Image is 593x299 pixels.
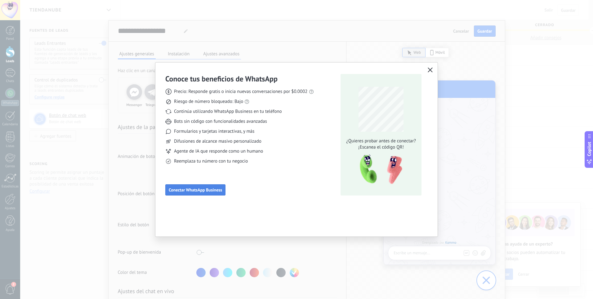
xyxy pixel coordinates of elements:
span: ¿Quieres probar antes de conectar? [345,138,418,144]
img: qr-pic-1x.png [354,153,404,186]
span: Bots sin código con funcionalidades avanzadas [174,118,267,125]
span: Copilot [586,142,592,156]
span: Conectar WhatsApp Business [169,188,222,192]
h3: Conoce tus beneficios de WhatsApp [165,74,278,84]
span: Reemplaza tu número con tu negocio [174,158,248,164]
span: Riesgo de número bloqueado: Bajo [174,99,243,105]
span: Difusiones de alcance masivo personalizado [174,138,261,145]
span: Precio: Responde gratis o inicia nuevas conversaciones por $0.0002 [174,89,308,95]
span: ¡Escanea el código QR! [345,144,418,150]
span: Agente de IA que responde como un humano [174,148,263,154]
span: Formularios y tarjetas interactivas, y más [174,128,254,135]
span: Continúa utilizando WhatsApp Business en tu teléfono [174,108,282,115]
button: Conectar WhatsApp Business [165,184,225,195]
